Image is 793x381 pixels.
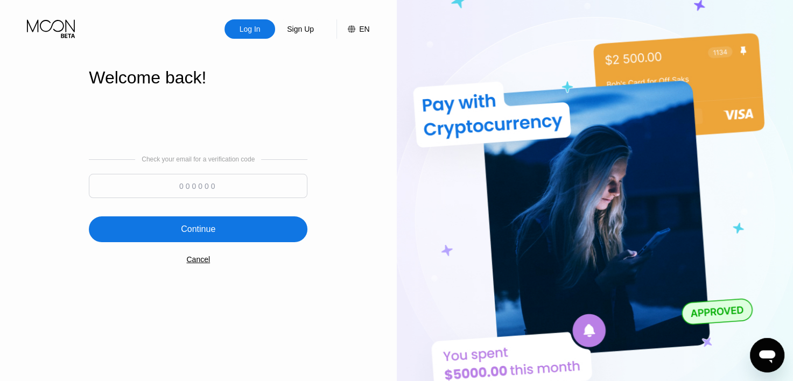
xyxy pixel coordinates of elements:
div: Log In [238,24,262,34]
div: Sign Up [275,19,326,39]
div: Cancel [186,255,210,264]
div: EN [359,25,369,33]
div: Welcome back! [89,68,307,88]
input: 000000 [89,174,307,198]
div: Continue [181,224,215,235]
div: EN [336,19,369,39]
iframe: Button to launch messaging window [750,338,784,372]
div: Continue [89,216,307,242]
div: Check your email for a verification code [142,156,255,163]
div: Sign Up [286,24,315,34]
div: Log In [224,19,275,39]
